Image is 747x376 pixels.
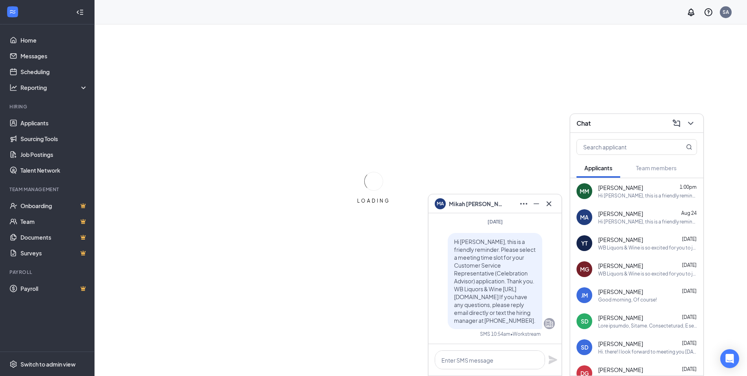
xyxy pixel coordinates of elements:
[681,210,697,216] span: Aug 24
[580,265,589,273] div: MG
[487,219,503,225] span: [DATE]
[598,366,643,374] span: [PERSON_NAME]
[20,360,76,368] div: Switch to admin view
[20,48,88,64] a: Messages
[20,64,88,80] a: Scheduling
[686,7,696,17] svg: Notifications
[686,144,692,150] svg: MagnifyingGlass
[682,340,697,346] span: [DATE]
[581,239,588,247] div: YT
[20,214,88,229] a: TeamCrown
[580,213,589,221] div: MA
[720,349,739,368] div: Open Intercom Messenger
[532,199,541,208] svg: Minimize
[544,199,554,208] svg: Cross
[20,198,88,214] a: OnboardingCrown
[530,197,543,210] button: Minimize
[20,281,88,296] a: PayrollCrown
[682,314,697,320] span: [DATE]
[682,236,697,242] span: [DATE]
[680,184,697,190] span: 1:00pm
[704,7,713,17] svg: QuestionInfo
[20,245,88,261] a: SurveysCrown
[576,119,591,128] h3: Chat
[20,147,88,162] a: Job Postings
[598,262,643,270] span: [PERSON_NAME]
[9,8,17,16] svg: WorkstreamLogo
[672,119,681,128] svg: ComposeMessage
[543,197,555,210] button: Cross
[545,319,554,328] svg: Company
[686,119,695,128] svg: ChevronDown
[548,355,558,365] svg: Plane
[454,238,536,324] span: Hi [PERSON_NAME], this is a friendly reminder. Please select a meeting time slot for your Custome...
[598,288,643,296] span: [PERSON_NAME]
[598,236,643,244] span: [PERSON_NAME]
[598,210,643,218] span: [PERSON_NAME]
[598,270,697,277] div: WB Liquors & Wine is so excited for you to join our team! Do you know anyone else who might be in...
[581,343,588,351] div: SD
[76,8,84,16] svg: Collapse
[20,84,88,91] div: Reporting
[9,84,17,91] svg: Analysis
[682,366,697,372] span: [DATE]
[598,184,643,192] span: [PERSON_NAME]
[519,199,528,208] svg: Ellipses
[581,317,588,325] div: SD
[9,269,86,275] div: Payroll
[581,291,588,299] div: JM
[598,322,697,329] div: Lore ipsumdo, Sitame. Consecteturad, E se doe tempo in ut labo et dolor magna. Aliquaeni adm ve q...
[20,162,88,178] a: Talent Network
[598,296,657,303] div: Good morning, Of course!
[598,192,697,199] div: Hi [PERSON_NAME], this is a friendly reminder. Your meeting with WB Liquors & Wine for Customer S...
[670,117,683,130] button: ComposeMessage
[598,348,697,355] div: Hi. there! I look forward to meeting you [DATE]. I practically live around the corner! See you then.
[598,244,697,251] div: WB Liquors & Wine is so excited for you to join our team! Do you know anyone else who might be in...
[20,229,88,245] a: DocumentsCrown
[723,9,729,15] div: SA
[449,199,504,208] span: Mikah [PERSON_NAME]
[510,331,541,337] span: • Workstream
[577,140,670,154] input: Search applicant
[682,288,697,294] span: [DATE]
[20,115,88,131] a: Applicants
[517,197,530,210] button: Ellipses
[9,186,86,193] div: Team Management
[598,218,697,225] div: Hi [PERSON_NAME], this is a friendly reminder. Please select a meeting time slot for your Custome...
[684,117,697,130] button: ChevronDown
[20,32,88,48] a: Home
[584,164,612,171] span: Applicants
[480,331,510,337] div: SMS 10:54am
[580,187,589,195] div: MM
[20,131,88,147] a: Sourcing Tools
[682,262,697,268] span: [DATE]
[9,360,17,368] svg: Settings
[354,197,393,204] div: LOADING
[9,103,86,110] div: Hiring
[636,164,677,171] span: Team members
[598,314,643,322] span: [PERSON_NAME]
[598,340,643,348] span: [PERSON_NAME]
